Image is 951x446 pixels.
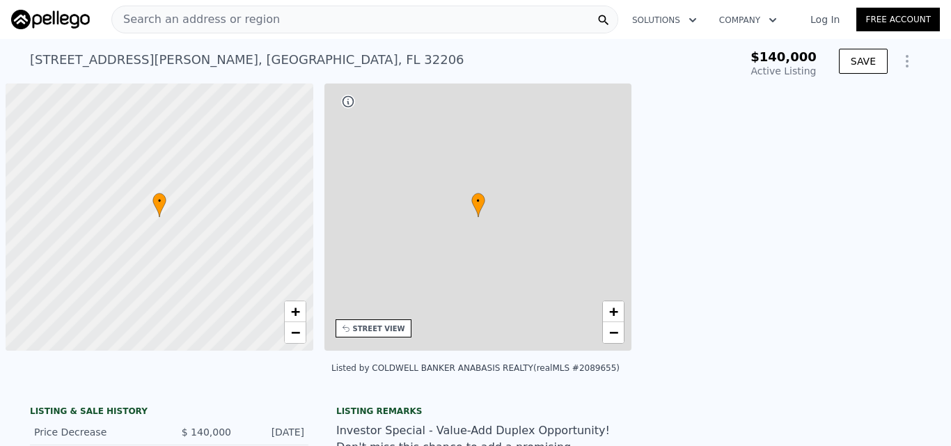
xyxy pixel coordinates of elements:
span: • [471,195,485,207]
img: Pellego [11,10,90,29]
span: + [290,303,299,320]
button: Solutions [621,8,708,33]
div: Listed by COLDWELL BANKER ANABASIS REALTY (realMLS #2089655) [331,363,620,373]
a: Free Account [856,8,940,31]
span: Active Listing [751,65,817,77]
div: [STREET_ADDRESS][PERSON_NAME] , [GEOGRAPHIC_DATA] , FL 32206 [30,50,464,70]
a: Zoom in [603,301,624,322]
span: + [609,303,618,320]
div: LISTING & SALE HISTORY [30,406,308,420]
span: − [609,324,618,341]
div: STREET VIEW [353,324,405,334]
div: Price Decrease [34,425,158,439]
span: − [290,324,299,341]
span: Search an address or region [112,11,280,28]
button: Show Options [893,47,921,75]
button: Company [708,8,788,33]
a: Zoom in [285,301,306,322]
button: SAVE [839,49,888,74]
a: Zoom out [603,322,624,343]
span: $ 140,000 [182,427,231,438]
div: [DATE] [242,425,304,439]
div: • [471,193,485,217]
span: • [152,195,166,207]
span: $140,000 [750,49,817,64]
a: Log In [794,13,856,26]
div: Listing remarks [336,406,615,417]
a: Zoom out [285,322,306,343]
div: • [152,193,166,217]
